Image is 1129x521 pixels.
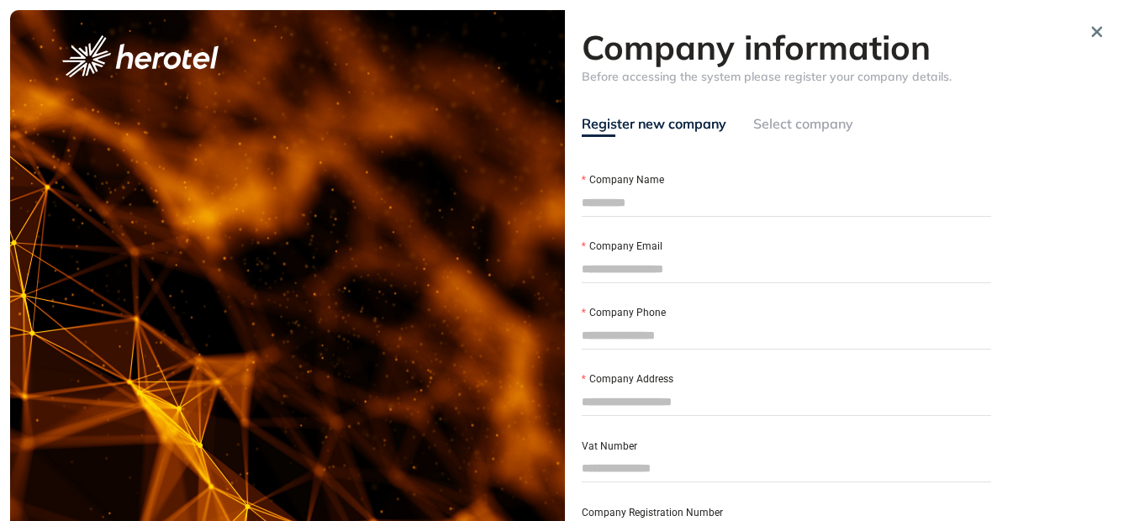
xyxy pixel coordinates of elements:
input: Vat Number [582,455,992,481]
div: Register new company [582,113,726,134]
button: logo [35,35,245,77]
div: Select company [753,113,853,134]
label: Company Phone [582,305,666,321]
label: Company Registration Number [582,505,723,521]
input: Company Phone [582,323,992,348]
input: Company Name [582,190,992,215]
span: Before accessing the system please register your company details. [582,69,952,84]
label: Company Address [582,371,673,387]
input: Company Email [582,256,992,282]
input: Company Address [582,389,992,414]
label: Company Email [582,239,662,255]
h2: Company information [582,27,992,67]
label: Vat Number [582,439,637,455]
img: logo [62,35,219,77]
label: Company Name [582,172,664,188]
